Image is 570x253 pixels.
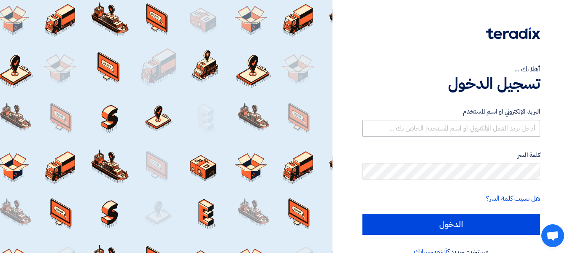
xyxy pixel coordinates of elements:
[486,27,540,39] img: Teradix logo
[362,120,540,137] input: أدخل بريد العمل الإلكتروني او اسم المستخدم الخاص بك ...
[362,74,540,93] h1: تسجيل الدخول
[541,224,564,247] div: Open chat
[362,64,540,74] div: أهلا بك ...
[362,107,540,117] label: البريد الإلكتروني او اسم المستخدم
[362,214,540,235] input: الدخول
[486,193,540,204] a: هل نسيت كلمة السر؟
[362,150,540,160] label: كلمة السر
